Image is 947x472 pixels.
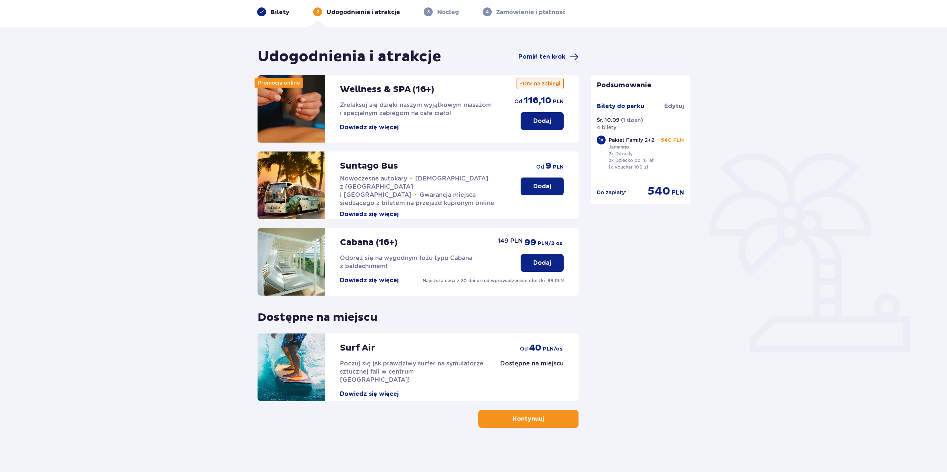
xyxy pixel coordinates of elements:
[437,8,459,16] p: Nocleg
[340,175,407,182] span: Nowoczesne autokary
[500,359,564,368] p: Dostępne na miejscu
[340,342,376,354] p: Surf Air
[478,410,579,428] button: Kontynuuj
[340,390,399,398] button: Dowiedz się więcej
[520,345,528,352] p: od
[597,124,616,131] p: 4 bilety
[514,98,522,105] p: od
[340,360,484,383] span: Poczuj się jak prawdziwy surfer na symulatorze sztucznej fali w centrum [GEOGRAPHIC_DATA]!
[513,415,544,423] p: Kontynuuj
[340,84,434,95] p: Wellness & SPA (16+)
[609,144,629,150] p: Jamango
[498,237,523,245] p: 149 PLN
[340,210,399,218] button: Dowiedz się więcej
[496,8,566,16] p: Zamówienie i płatność
[533,259,551,267] p: Dodaj
[486,9,489,15] p: 4
[518,53,565,61] span: Pomiń ten krok
[258,333,325,401] img: attraction
[529,342,541,354] p: 40
[340,175,488,198] span: [DEMOGRAPHIC_DATA] z [GEOGRAPHIC_DATA] i [GEOGRAPHIC_DATA]
[340,123,399,131] button: Dowiedz się więcej
[255,78,303,88] div: Promocja online
[317,9,319,15] p: 2
[517,78,564,89] p: -10% na zabiegi
[648,184,670,198] p: 540
[533,117,551,125] p: Dodaj
[521,254,564,272] button: Dodaj
[518,52,579,61] a: Pomiń ten krok
[427,9,430,15] p: 3
[258,48,441,66] h1: Udogodnienia i atrakcje
[271,8,289,16] p: Bilety
[414,191,417,199] span: •
[621,116,643,124] p: ( 1 dzień )
[553,163,564,171] p: PLN
[258,228,325,296] img: attraction
[258,152,325,219] img: attraction
[258,75,325,143] img: attraction
[536,163,544,170] p: od
[591,81,690,90] p: Podsumowanie
[340,101,492,117] span: Zrelaksuj się dzięki naszym wyjątkowym masażom i specjalnym zabiegom na całe ciało!
[664,102,684,110] a: Edytuj
[553,98,564,105] p: PLN
[340,254,472,270] span: Odpręż się na wygodnym łożu typu Cabana z baldachimem!
[533,182,551,191] p: Dodaj
[521,178,564,195] button: Dodaj
[340,276,399,284] button: Dowiedz się więcej
[327,8,400,16] p: Udogodnienia i atrakcje
[340,160,398,172] p: Suntago Bus
[609,136,655,144] p: Pakiet Family 2+2
[340,237,397,248] p: Cabana (16+)
[597,102,645,110] p: Bilety do parku
[597,136,606,144] div: 1 x
[543,345,564,353] p: PLN /os.
[524,95,551,106] p: 116,10
[410,175,412,182] span: •
[597,189,626,196] p: Do zapłaty :
[661,136,684,144] p: 540 PLN
[597,116,619,124] p: Śr. 10.09
[423,277,564,284] p: Najniższa cena z 30 dni przed wprowadzeniem obniżki: 99 PLN
[258,305,377,325] p: Dostępne na miejscu
[672,189,684,197] p: PLN
[545,160,551,172] p: 9
[521,112,564,130] button: Dodaj
[538,240,564,247] p: PLN /2 os.
[609,150,654,170] p: 2x Dorosły 2x Dziecko do 16 lat 1x Voucher 100 zł
[524,237,536,248] p: 99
